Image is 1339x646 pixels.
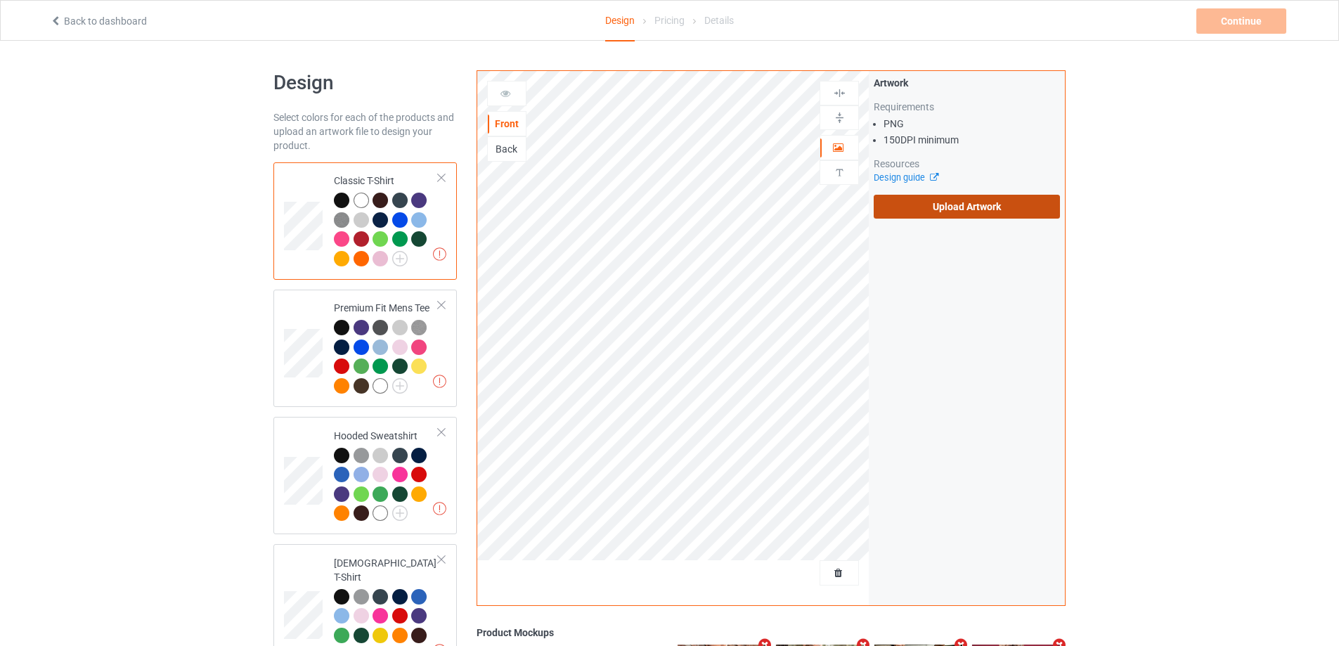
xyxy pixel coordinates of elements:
[392,505,408,521] img: svg+xml;base64,PD94bWwgdmVyc2lvbj0iMS4wIiBlbmNvZGluZz0iVVRGLTgiPz4KPHN2ZyB3aWR0aD0iMjJweCIgaGVpZ2...
[50,15,147,27] a: Back to dashboard
[334,212,349,228] img: heather_texture.png
[334,174,439,265] div: Classic T-Shirt
[884,133,1060,147] li: 150 DPI minimum
[433,375,446,388] img: exclamation icon
[833,111,846,124] img: svg%3E%0A
[874,76,1060,90] div: Artwork
[874,172,938,183] a: Design guide
[833,86,846,100] img: svg%3E%0A
[605,1,635,41] div: Design
[704,1,734,40] div: Details
[273,70,457,96] h1: Design
[874,195,1060,219] label: Upload Artwork
[334,301,439,392] div: Premium Fit Mens Tee
[488,142,526,156] div: Back
[433,502,446,515] img: exclamation icon
[874,100,1060,114] div: Requirements
[654,1,685,40] div: Pricing
[392,251,408,266] img: svg+xml;base64,PD94bWwgdmVyc2lvbj0iMS4wIiBlbmNvZGluZz0iVVRGLTgiPz4KPHN2ZyB3aWR0aD0iMjJweCIgaGVpZ2...
[833,166,846,179] img: svg%3E%0A
[273,290,457,407] div: Premium Fit Mens Tee
[334,429,439,520] div: Hooded Sweatshirt
[273,417,457,534] div: Hooded Sweatshirt
[874,157,1060,171] div: Resources
[273,110,457,153] div: Select colors for each of the products and upload an artwork file to design your product.
[433,247,446,261] img: exclamation icon
[411,320,427,335] img: heather_texture.png
[488,117,526,131] div: Front
[477,626,1066,640] div: Product Mockups
[273,162,457,280] div: Classic T-Shirt
[392,378,408,394] img: svg+xml;base64,PD94bWwgdmVyc2lvbj0iMS4wIiBlbmNvZGluZz0iVVRGLTgiPz4KPHN2ZyB3aWR0aD0iMjJweCIgaGVpZ2...
[884,117,1060,131] li: PNG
